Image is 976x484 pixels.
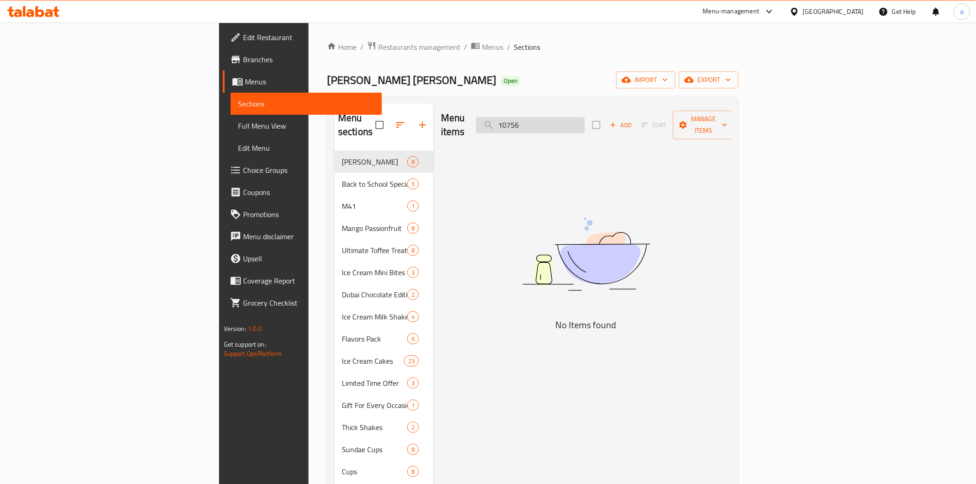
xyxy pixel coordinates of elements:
span: Add [608,120,633,130]
span: import [624,74,668,86]
span: 1 [408,202,418,211]
span: Menus [482,41,503,53]
button: import [616,71,675,89]
span: Add item [606,118,636,132]
div: items [407,466,419,477]
a: Upsell [223,248,382,270]
a: Menu disclaimer [223,225,382,248]
span: Limited Time Offer [342,378,407,389]
span: Back to School Special [342,178,407,189]
button: Add section [411,114,434,136]
div: [PERSON_NAME]8 [334,151,434,173]
span: Mango Passionfruit [342,223,407,234]
div: Flavors Pack [342,333,407,344]
span: 2 [408,290,418,299]
nav: breadcrumb [327,41,738,53]
span: Restaurants management [378,41,460,53]
img: dish.svg [471,193,702,315]
span: Sundae Cups [342,444,407,455]
a: Edit Restaurant [223,26,382,48]
div: Thick Shakes2 [334,416,434,438]
span: export [686,74,731,86]
span: 8 [408,445,418,454]
a: Coverage Report [223,270,382,292]
span: Gift For Every Occasion [342,400,407,411]
span: Menu disclaimer [243,231,375,242]
span: M41 [342,201,407,212]
button: export [679,71,738,89]
span: Edit Menu [238,142,375,153]
a: Restaurants management [367,41,460,53]
div: Cups8 [334,460,434,483]
li: / [507,41,510,53]
span: 1 [408,401,418,410]
span: Full Menu View [238,120,375,131]
span: Get support on: [224,338,266,350]
span: Ice Cream Milk Shakes [342,311,407,322]
span: Choice Groups [243,165,375,176]
a: Edit Menu [231,137,382,159]
span: Upsell [243,253,375,264]
span: 3 [408,379,418,388]
span: Ultimate Toffee Treat [342,245,407,256]
button: Manage items [673,111,735,139]
span: Promotions [243,209,375,220]
span: Open [500,77,521,85]
span: 6 [408,335,418,343]
a: Branches [223,48,382,71]
span: Select all sections [370,115,389,135]
div: items [407,245,419,256]
div: Menu-management [703,6,760,17]
div: Open [500,76,521,87]
span: 23 [405,357,418,366]
span: 1.0.0 [248,323,262,335]
h5: No Items found [471,318,702,332]
div: items [407,156,419,167]
span: 8 [408,224,418,233]
div: items [407,267,419,278]
span: Manage items [680,113,727,136]
div: items [407,400,419,411]
span: Dubai Chocolate Edition [342,289,407,300]
span: 8 [408,467,418,476]
div: Cups [342,466,407,477]
span: Ice Cream Cakes [342,355,404,366]
div: Thick Shakes [342,422,407,433]
span: [PERSON_NAME] [342,156,407,167]
span: Sections [514,41,540,53]
div: items [407,422,419,433]
span: Ice Cream Mini Bites [342,267,407,278]
span: Menus [245,76,375,87]
span: Branches [243,54,375,65]
a: Sections [231,93,382,115]
span: Coverage Report [243,275,375,286]
div: items [407,311,419,322]
span: Sort sections [389,114,411,136]
a: Full Menu View [231,115,382,137]
span: Coupons [243,187,375,198]
a: Support.OpsPlatform [224,348,282,360]
span: Version: [224,323,246,335]
div: items [407,333,419,344]
div: items [407,178,419,189]
div: Limited Time Offer3 [334,372,434,394]
span: 4 [408,313,418,321]
span: o [960,6,964,17]
div: Back to School Special5 [334,173,434,195]
span: Edit Restaurant [243,32,375,43]
span: 8 [408,246,418,255]
div: Ultimate Toffee Treat8 [334,239,434,261]
div: items [407,444,419,455]
div: Ice Cream Cakes23 [334,350,434,372]
div: items [407,201,419,212]
span: Select section first [636,118,673,132]
a: Grocery Checklist [223,292,382,314]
